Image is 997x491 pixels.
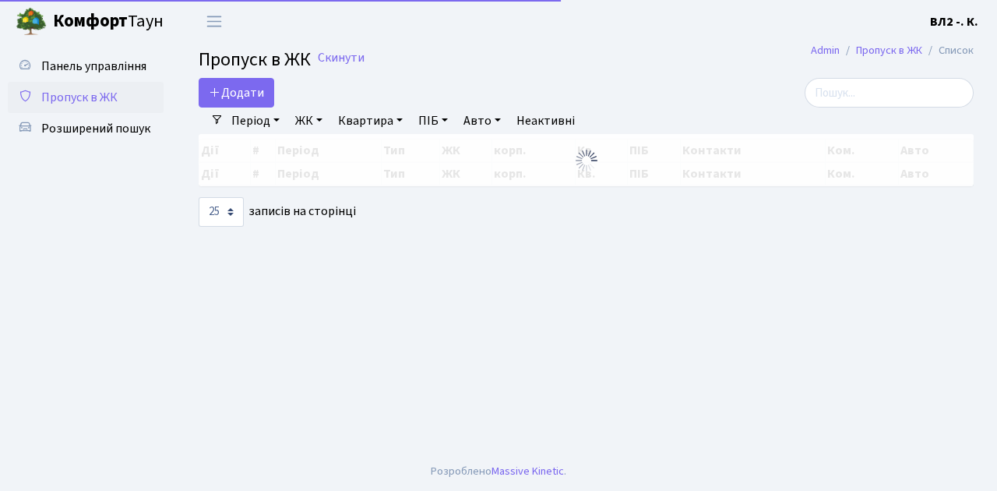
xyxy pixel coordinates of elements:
[510,108,581,134] a: Неактивні
[225,108,286,134] a: Період
[53,9,128,34] b: Комфорт
[199,46,311,73] span: Пропуск в ЖК
[856,42,922,58] a: Пропуск в ЖК
[574,148,599,173] img: Обробка...
[289,108,329,134] a: ЖК
[41,58,146,75] span: Панель управління
[41,89,118,106] span: Пропуск в ЖК
[41,120,150,137] span: Розширений пошук
[199,197,356,227] label: записів на сторінці
[787,34,997,67] nav: breadcrumb
[199,78,274,108] a: Додати
[318,51,365,65] a: Скинути
[8,82,164,113] a: Пропуск в ЖК
[431,463,566,480] div: Розроблено .
[195,9,234,34] button: Переключити навігацію
[332,108,409,134] a: Квартира
[412,108,454,134] a: ПІБ
[457,108,507,134] a: Авто
[491,463,564,479] a: Massive Kinetic
[930,12,978,31] a: ВЛ2 -. К.
[8,113,164,144] a: Розширений пошук
[53,9,164,35] span: Таун
[8,51,164,82] a: Панель управління
[930,13,978,30] b: ВЛ2 -. К.
[16,6,47,37] img: logo.png
[199,197,244,227] select: записів на сторінці
[922,42,974,59] li: Список
[209,84,264,101] span: Додати
[811,42,840,58] a: Admin
[805,78,974,108] input: Пошук...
